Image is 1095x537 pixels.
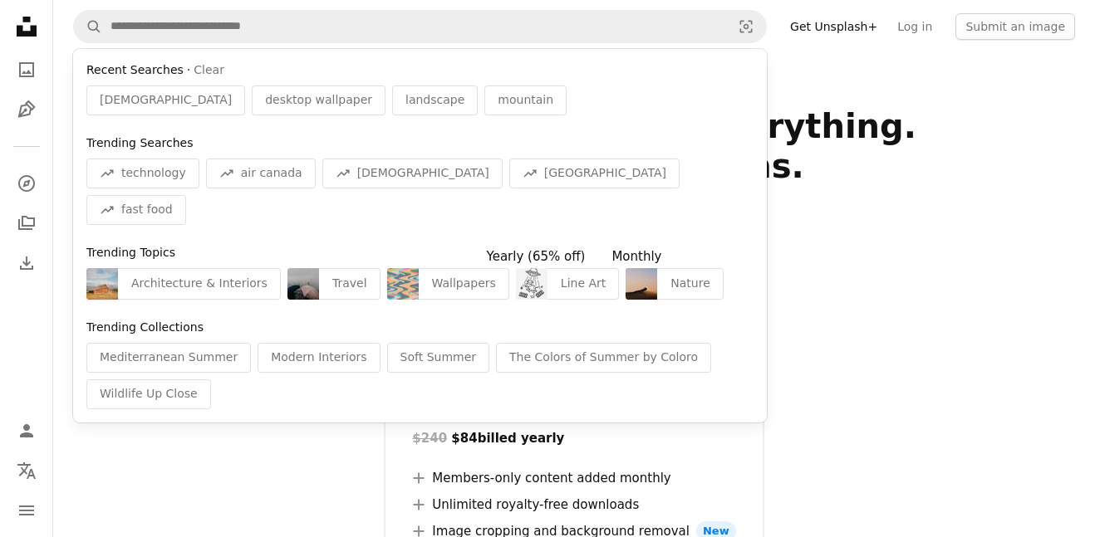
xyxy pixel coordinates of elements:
div: The Colors of Summer by Coloro [496,343,711,373]
img: premium_vector-1750777519295-a392f7ef3d63 [387,268,419,300]
a: Collections [10,207,43,240]
span: Trending Topics [86,246,175,259]
a: Log in / Sign up [10,414,43,447]
div: Line Art [547,268,619,300]
span: landscape [405,92,464,109]
a: Download History [10,247,43,280]
button: Language [10,454,43,487]
div: Wallpapers [419,268,509,300]
div: $84 billed yearly [412,428,735,448]
span: [GEOGRAPHIC_DATA] [544,165,666,182]
div: · [86,62,754,79]
li: Unlimited royalty-free downloads [412,495,735,515]
li: Members-only content added monthly [412,468,735,488]
a: Log in [887,13,942,40]
a: Get Unsplash+ [780,13,887,40]
button: Menu [10,494,43,527]
a: Home — Unsplash [10,10,43,46]
span: air canada [241,165,302,182]
button: Clear [194,62,224,79]
button: Yearly (65% off) [474,242,599,271]
div: Soft Summer [387,343,489,373]
span: [DEMOGRAPHIC_DATA] [357,165,489,182]
div: Nature [657,268,723,300]
img: premium_photo-1756177506526-26fb2a726f4a [287,268,319,300]
div: Architecture & Interiors [118,268,281,300]
a: Photos [10,53,43,86]
span: [DEMOGRAPHIC_DATA] [100,92,232,109]
span: mountain [498,92,553,109]
a: Illustrations [10,93,43,126]
a: Explore [10,167,43,200]
form: Find visuals sitewide [73,10,767,43]
button: Submit an image [955,13,1075,40]
span: $240 [412,431,447,446]
div: Wildlife Up Close [86,379,211,409]
button: Monthly [598,242,675,271]
div: Mediterranean Summer [86,343,251,373]
span: Trending Collections [86,320,204,334]
div: Modern Interiors [258,343,380,373]
button: Search Unsplash [74,11,102,42]
span: desktop wallpaper [265,92,372,109]
span: Trending Searches [86,136,193,149]
button: Visual search [726,11,766,42]
span: Recent Searches [86,62,184,79]
span: fast food [121,202,173,218]
img: premium_vector-1752709911696-27a744dc32d9 [516,268,547,300]
img: premium_photo-1751520788468-d3b7b4b94a8e [626,268,657,300]
div: Travel [319,268,381,300]
span: technology [121,165,186,182]
img: premium_photo-1755882951561-7164bd8427a2 [86,268,118,300]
